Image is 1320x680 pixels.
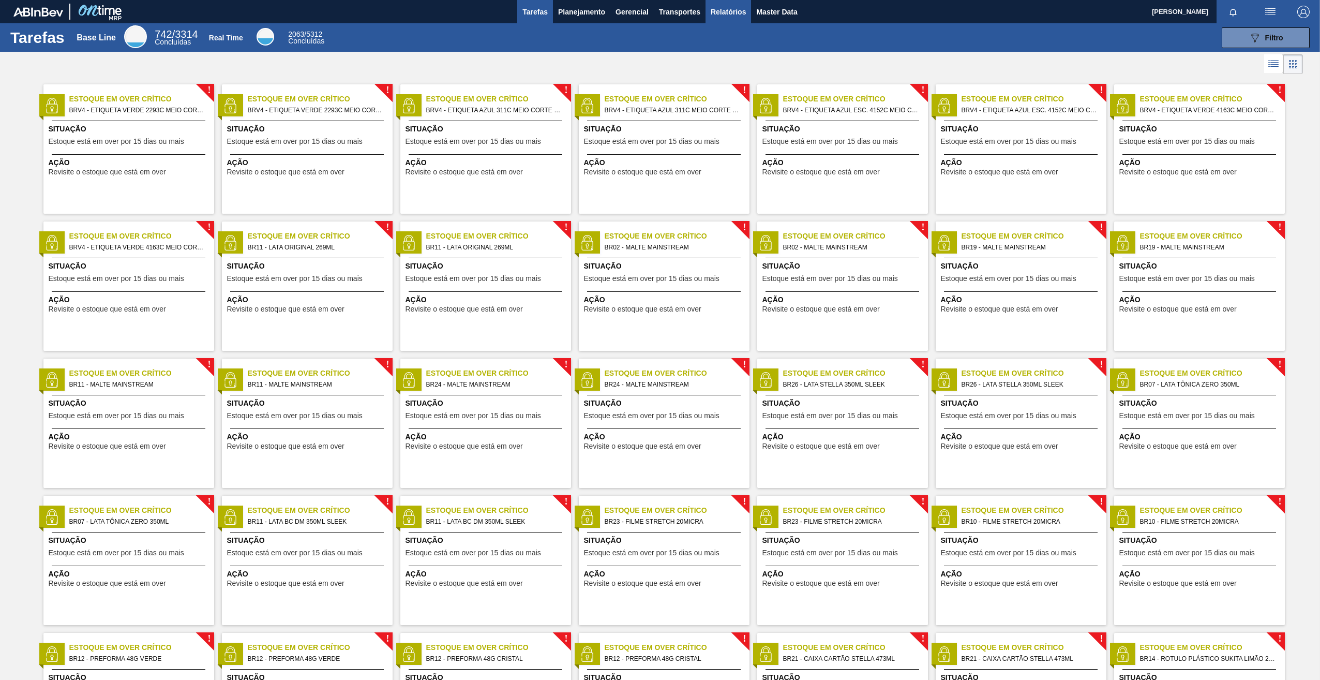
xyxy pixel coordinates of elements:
span: BRV4 - ETIQUETA VERDE 2293C MEIO CORTE LINER 105X180 [69,105,206,116]
span: Estoque em Over Crítico [426,642,571,653]
span: Revisite o estoque que está em over [762,305,880,313]
span: Estoque em Over Crítico [605,231,749,242]
span: ! [1278,635,1281,643]
span: Situação [762,124,925,135]
span: Estoque em Over Crítico [962,94,1106,105]
span: BR19 - MALTE MAINSTREAM [962,242,1098,253]
span: Ação [762,157,925,168]
span: BR02 - MALTE MAINSTREAM [605,242,741,253]
span: BR12 - PREFORMA 48G CRISTAL [605,653,741,664]
img: status [936,372,952,388]
span: Situação [762,535,925,546]
span: Ação [227,432,390,442]
span: Situação [227,261,390,272]
img: status [401,98,416,113]
span: Estoque em Over Crítico [962,505,1106,516]
span: Estoque em Over Crítico [783,94,928,105]
span: Revisite o estoque que está em over [406,580,523,587]
span: ! [1100,86,1103,94]
span: Revisite o estoque que está em over [49,580,166,587]
h1: Tarefas [10,32,65,43]
span: Revisite o estoque que está em over [49,442,166,450]
span: Revisite o estoque que está em over [1119,305,1237,313]
span: Estoque em Over Crítico [1140,94,1285,105]
span: Ação [227,294,390,305]
span: Ação [941,294,1104,305]
span: Revisite o estoque que está em over [227,580,344,587]
span: Estoque está em over por 15 dias ou mais [762,138,898,145]
span: Situação [941,535,1104,546]
span: Relatórios [711,6,746,18]
span: Revisite o estoque que está em over [584,305,701,313]
span: ! [743,86,746,94]
span: ! [386,86,389,94]
span: Estoque está em over por 15 dias ou mais [1119,412,1255,420]
span: Planejamento [558,6,605,18]
span: ! [564,86,567,94]
img: status [44,235,59,250]
span: Ação [584,569,747,580]
span: BR12 - PREFORMA 48G CRISTAL [426,653,563,664]
span: ! [1100,635,1103,643]
span: Revisite o estoque que está em over [406,442,523,450]
span: Estoque está em over por 15 dias ou mais [49,138,184,145]
span: ! [743,635,746,643]
span: BR19 - MALTE MAINSTREAM [1140,242,1277,253]
span: Estoque em Over Crítico [1140,368,1285,379]
span: ! [1100,224,1103,231]
span: BR14 - ROTULO PLÁSTICO SUKITA LIMÃO 2L AH [1140,653,1277,664]
span: Situação [941,398,1104,409]
img: status [401,372,416,388]
img: status [579,646,595,662]
span: Ação [762,294,925,305]
span: Ação [941,569,1104,580]
span: ! [207,224,211,231]
span: Ação [49,569,212,580]
span: ! [386,635,389,643]
span: Estoque está em over por 15 dias ou mais [941,412,1076,420]
span: ! [207,361,211,368]
img: status [222,235,238,250]
span: Ação [406,157,568,168]
span: Revisite o estoque que está em over [406,305,523,313]
span: Situação [49,124,212,135]
span: BRV4 - ETIQUETA VERDE 4163C MEIO CORTE LINER 105X180 [1140,105,1277,116]
span: ! [564,498,567,506]
span: BR26 - LATA STELLA 350ML SLEEK [962,379,1098,390]
img: status [1115,372,1130,388]
span: Estoque está em over por 15 dias ou mais [227,275,363,283]
span: Estoque está em over por 15 dias ou mais [1119,549,1255,557]
span: Estoque em Over Crítico [1140,642,1285,653]
span: Ação [1119,432,1282,442]
img: status [758,646,773,662]
span: Estoque em Over Crítico [248,505,393,516]
span: BR21 - CAIXA CARTÃO STELLA 473ML [962,653,1098,664]
img: status [222,509,238,525]
span: BR10 - FILME STRETCH 20MICRA [962,516,1098,527]
span: Revisite o estoque que está em over [941,305,1058,313]
span: Gerencial [616,6,649,18]
span: ! [921,86,924,94]
img: userActions [1264,6,1277,18]
span: ! [921,635,924,643]
span: Situação [406,124,568,135]
div: Real Time [257,28,274,46]
span: ! [207,498,211,506]
span: BR26 - LATA STELLA 350ML SLEEK [783,379,920,390]
span: Estoque em Over Crítico [1140,231,1285,242]
img: status [579,372,595,388]
span: ! [564,224,567,231]
span: Ação [1119,294,1282,305]
span: BR23 - FILME STRETCH 20MICRA [605,516,741,527]
span: Situação [1119,124,1282,135]
img: status [44,98,59,113]
span: Estoque está em over por 15 dias ou mais [1119,138,1255,145]
img: status [1115,646,1130,662]
span: Revisite o estoque que está em over [762,168,880,176]
span: Estoque em Over Crítico [1140,505,1285,516]
span: Situação [584,124,747,135]
span: 2063 [288,30,304,38]
span: Estoque está em over por 15 dias ou mais [584,138,719,145]
div: Base Line [155,30,198,46]
span: BR11 - LATA ORIGINAL 269ML [426,242,563,253]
